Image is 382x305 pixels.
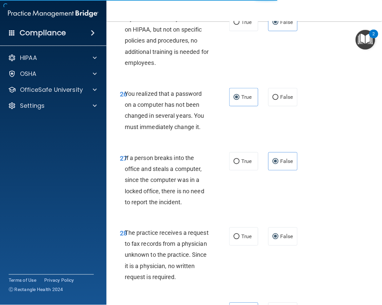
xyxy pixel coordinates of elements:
[241,19,252,25] span: True
[125,229,209,281] span: The practice receives a request to fax records from a physician unknown to the practice. Since it...
[356,30,375,50] button: Open Resource Center, 2 new notifications
[8,86,97,94] a: OfficeSafe University
[234,20,240,25] input: True
[241,158,252,165] span: True
[20,102,45,110] p: Settings
[280,158,293,165] span: False
[280,19,293,25] span: False
[20,54,37,62] p: HIPAA
[9,286,63,293] span: Ⓒ Rectangle Health 2024
[373,34,375,43] div: 2
[8,54,97,62] a: HIPAA
[125,90,204,130] span: You realized that a password on a computer has not been changed in several years. You must immedi...
[241,94,252,100] span: True
[20,28,66,38] h4: Compliance
[120,229,127,237] span: 28
[20,86,83,94] p: OfficeSafe University
[125,15,209,66] span: If you have trained your staff on HIPAA, but not on specific policies and procedures, no addition...
[234,95,240,100] input: True
[273,20,279,25] input: False
[234,234,240,239] input: True
[120,154,127,162] span: 27
[8,70,97,78] a: OSHA
[120,90,127,98] span: 26
[273,159,279,164] input: False
[9,277,36,284] a: Terms of Use
[20,70,37,78] p: OSHA
[273,234,279,239] input: False
[8,7,98,20] img: PMB logo
[125,154,204,206] span: If a person breaks into the office and steals a computer, since the computer was in a locked offi...
[120,15,127,23] span: 25
[44,277,74,284] a: Privacy Policy
[241,233,252,240] span: True
[280,233,293,240] span: False
[273,95,279,100] input: False
[8,102,97,110] a: Settings
[280,94,293,100] span: False
[234,159,240,164] input: True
